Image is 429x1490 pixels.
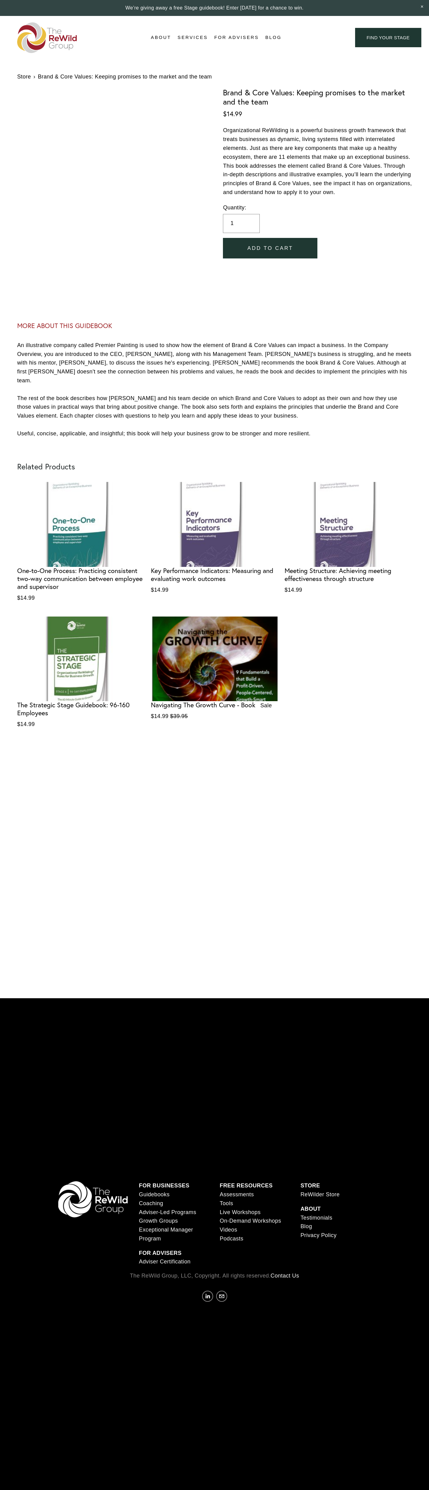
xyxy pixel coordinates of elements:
span: Sale [260,702,272,709]
a: Testimonials [301,1213,332,1222]
p: The ReWild Group, LLC, Copyright. All rights reserved. [58,1271,371,1280]
h3: MORE ABOUT THIS GUIDEBOOK [17,322,412,330]
a: LinkedIn [202,1291,213,1302]
a: Live Workshops [220,1208,260,1217]
a: folder dropdown [178,33,208,42]
a: On-Demand Workshops [220,1217,281,1225]
a: karen@parker4you.com [216,1291,227,1302]
div: $14.99 [151,586,278,594]
a: Blog [301,1222,312,1231]
a: find your stage [355,28,421,47]
a: Guidebooks [139,1190,170,1199]
div: $14.99 [285,586,412,594]
strong: FREE RESOURCES [220,1182,273,1189]
span: Services [178,33,208,42]
p: Organizational ReWilding is a powerful business growth framework that treats businesses as dynami... [223,126,412,197]
span: Exceptional Manager Program [139,1227,193,1242]
a: folder dropdown [151,33,171,42]
strong: STORE [301,1182,320,1189]
a: Key Performance Indicators: Measuring and evaluating work outcomes [151,482,278,595]
div: Key Performance Indicators: Measuring and evaluating work outcomes [151,567,278,583]
a: FOR ADVISERS [139,1249,182,1258]
img: Key Performance Indicators: Measuring and evaluating work outcomes [151,482,278,567]
input: Quantity [223,214,260,233]
a: Meeting Structure: Achieving meeting effectiveness through structure [285,482,412,595]
a: Store [17,72,31,81]
span: $39.95 [170,713,188,719]
h2: Related Products [17,462,412,471]
a: Videos [220,1225,237,1234]
a: STORE [301,1181,320,1190]
a: FOR BUSINESSES [139,1181,190,1190]
a: Blog [265,33,282,42]
button: Add To Cart [223,238,317,258]
img: One-to-One Process: Practicing consistent two-way communication between employee and supervisor [17,482,144,567]
a: ABOUT [301,1205,321,1213]
div: The Strategic Stage Guidebook: 96-160 Employees [17,701,144,717]
a: One-to-One Process: Practicing consistent two-way communication between employee and supervisor [17,482,144,603]
label: Quantity: [223,203,412,212]
strong: ABOUT [301,1206,321,1212]
p: An illustrative company called Premier Painting is used to show how the element of Brand & Core V... [17,341,412,438]
a: Contact Us [270,1271,299,1280]
div: $14.99 [223,110,412,118]
span: › [33,72,35,81]
span: About [151,33,171,42]
div: $14.99 [17,720,144,729]
div: Gallery [17,88,215,296]
a: Tools [220,1199,233,1208]
a: Growth Groups [139,1217,178,1225]
h1: Brand & Core Values: Keeping promises to the market and the team [223,88,412,107]
a: Coaching [139,1199,163,1208]
span: $14.99 [151,713,168,719]
a: Podcasts [220,1234,243,1243]
strong: FOR ADVISERS [139,1250,182,1256]
a: ReWilder Store [301,1190,340,1199]
img: Meeting Structure: Achieving meeting effectiveness through structure [285,482,412,567]
a: Brand & Core Values: Keeping promises to the market and the team [38,72,212,81]
a: Assessments [220,1190,254,1199]
span: Growth Groups [139,1218,178,1224]
div: Navigating The Growth Curve - Book [151,701,255,709]
a: Adviser-Led Programs [139,1208,196,1217]
div: $14.99 [17,594,144,602]
a: FREE RESOURCES [220,1181,273,1190]
a: Privacy Policy [301,1231,337,1240]
a: Exceptional Manager Program [139,1225,209,1243]
img: The ReWild Group [17,22,77,53]
a: For Advisers [214,33,259,42]
a: The Strategic Stage Guidebook: 96-160 Employees [17,617,144,730]
a: Navigating The Growth Curve - Book [151,617,278,721]
span: Add To Cart [247,245,293,251]
div: One-to-One Process: Practicing consistent two-way communication between employee and supervisor [17,567,144,591]
a: Adviser Certification [139,1257,190,1266]
div: Meeting Structure: Achieving meeting effectiveness through structure [285,567,412,583]
strong: FOR BUSINESSES [139,1182,190,1189]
